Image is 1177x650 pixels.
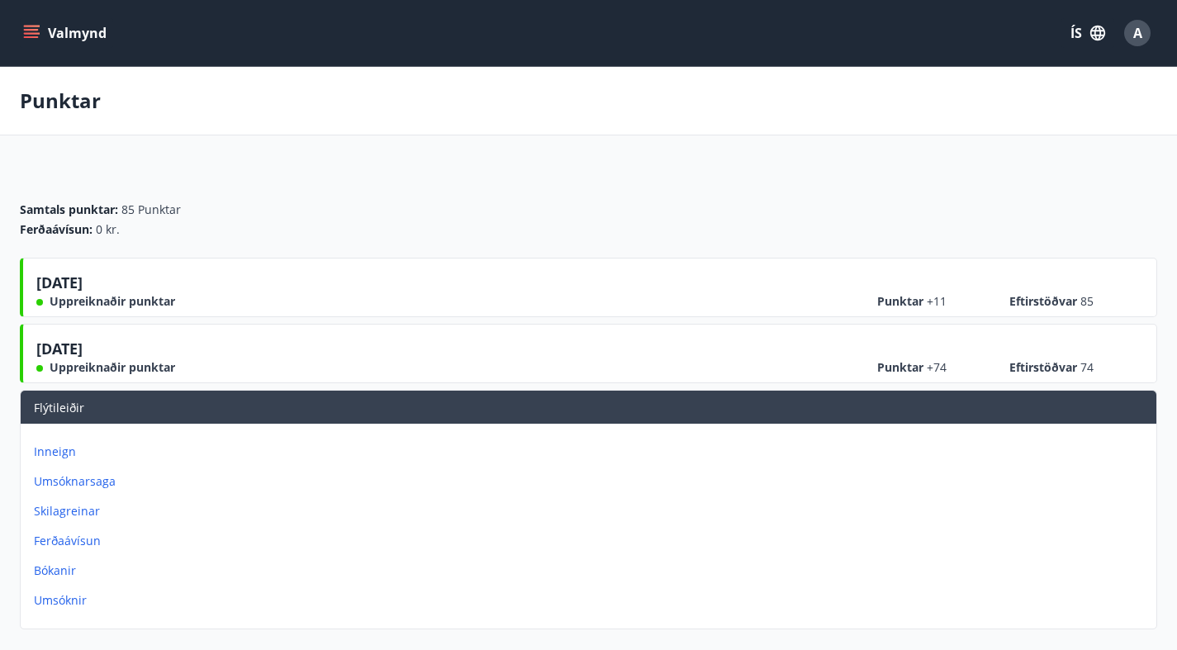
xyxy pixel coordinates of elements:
p: Umsóknarsaga [34,473,1150,490]
span: +11 [927,293,947,309]
p: Skilagreinar [34,503,1150,520]
span: [DATE] [36,339,83,365]
span: 85 Punktar [121,202,181,218]
span: Eftirstöðvar [1009,359,1094,376]
p: Punktar [20,87,101,115]
span: +74 [927,359,947,375]
span: Ferðaávísun : [20,221,93,238]
span: A [1133,24,1142,42]
button: menu [20,18,113,48]
span: Samtals punktar : [20,202,118,218]
span: Uppreiknaðir punktar [50,359,175,376]
span: 74 [1080,359,1094,375]
span: 0 kr. [96,221,120,238]
p: Inneign [34,444,1150,460]
span: Uppreiknaðir punktar [50,293,175,310]
p: Ferðaávísun [34,533,1150,549]
p: Umsóknir [34,592,1150,609]
span: 85 [1080,293,1094,309]
span: [DATE] [36,273,83,299]
span: Punktar [877,359,960,376]
button: A [1118,13,1157,53]
button: ÍS [1061,18,1114,48]
span: Punktar [877,293,960,310]
span: Eftirstöðvar [1009,293,1094,310]
p: Bókanir [34,562,1150,579]
span: Flýtileiðir [34,400,84,415]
